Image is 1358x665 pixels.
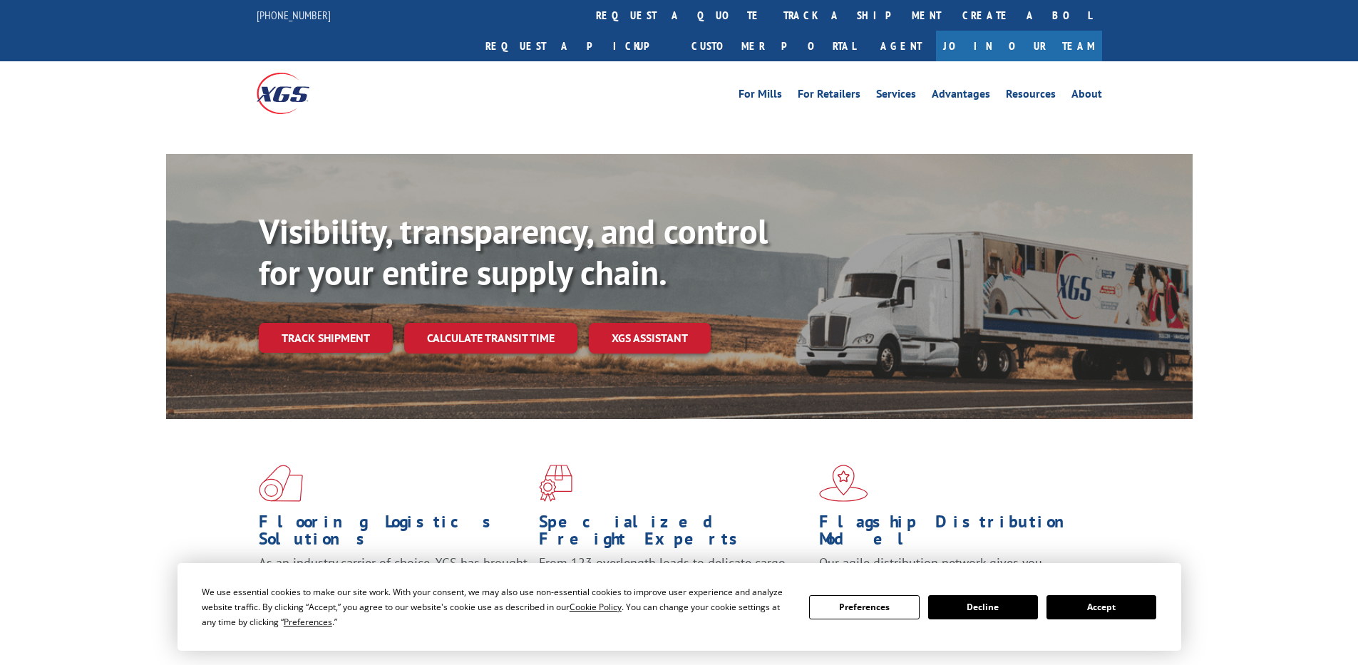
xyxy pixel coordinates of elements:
[1046,595,1156,619] button: Accept
[932,88,990,104] a: Advantages
[739,88,782,104] a: For Mills
[819,513,1089,555] h1: Flagship Distribution Model
[259,555,528,605] span: As an industry carrier of choice, XGS has brought innovation and dedication to flooring logistics...
[866,31,936,61] a: Agent
[202,584,792,629] div: We use essential cookies to make our site work. With your consent, we may also use non-essential ...
[819,555,1081,588] span: Our agile distribution network gives you nationwide inventory management on demand.
[876,88,916,104] a: Services
[928,595,1038,619] button: Decline
[589,323,711,354] a: XGS ASSISTANT
[1071,88,1102,104] a: About
[259,465,303,502] img: xgs-icon-total-supply-chain-intelligence-red
[936,31,1102,61] a: Join Our Team
[809,595,919,619] button: Preferences
[1006,88,1056,104] a: Resources
[284,616,332,628] span: Preferences
[259,209,768,294] b: Visibility, transparency, and control for your entire supply chain.
[539,465,572,502] img: xgs-icon-focused-on-flooring-red
[681,31,866,61] a: Customer Portal
[539,513,808,555] h1: Specialized Freight Experts
[819,465,868,502] img: xgs-icon-flagship-distribution-model-red
[404,323,577,354] a: Calculate transit time
[259,323,393,353] a: Track shipment
[475,31,681,61] a: Request a pickup
[259,513,528,555] h1: Flooring Logistics Solutions
[539,555,808,618] p: From 123 overlength loads to delicate cargo, our experienced staff knows the best way to move you...
[798,88,860,104] a: For Retailers
[178,563,1181,651] div: Cookie Consent Prompt
[257,8,331,22] a: [PHONE_NUMBER]
[570,601,622,613] span: Cookie Policy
